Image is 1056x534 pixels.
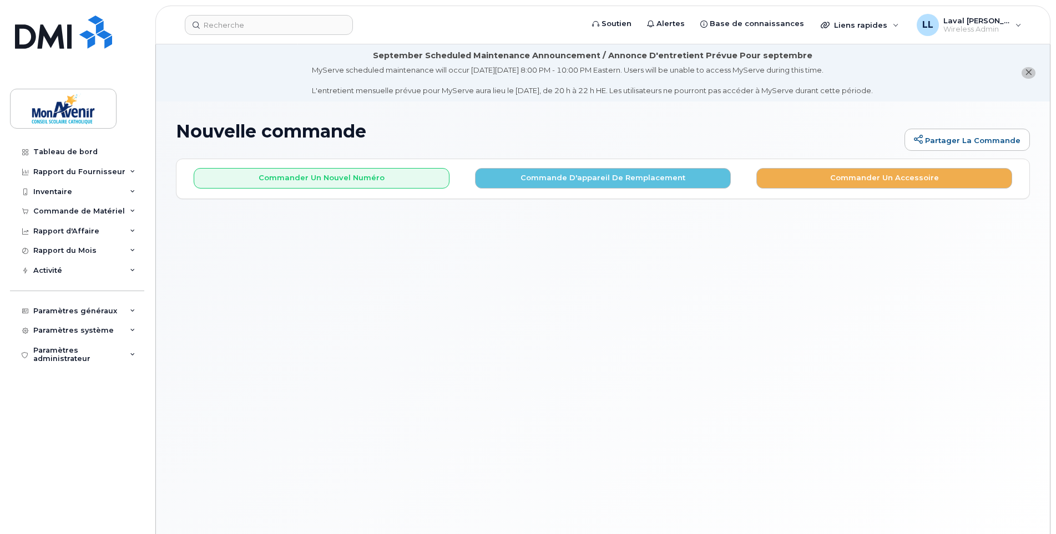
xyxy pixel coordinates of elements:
[373,50,812,62] div: September Scheduled Maintenance Announcement / Annonce D'entretient Prévue Pour septembre
[312,65,873,96] div: MyServe scheduled maintenance will occur [DATE][DATE] 8:00 PM - 10:00 PM Eastern. Users will be u...
[194,168,449,189] button: Commander un nouvel numéro
[905,129,1030,151] a: Partager la commande
[1022,67,1035,79] button: close notification
[475,168,731,189] button: Commande d'appareil de remplacement
[176,121,899,141] h1: Nouvelle commande
[756,168,1012,189] button: Commander un accessoire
